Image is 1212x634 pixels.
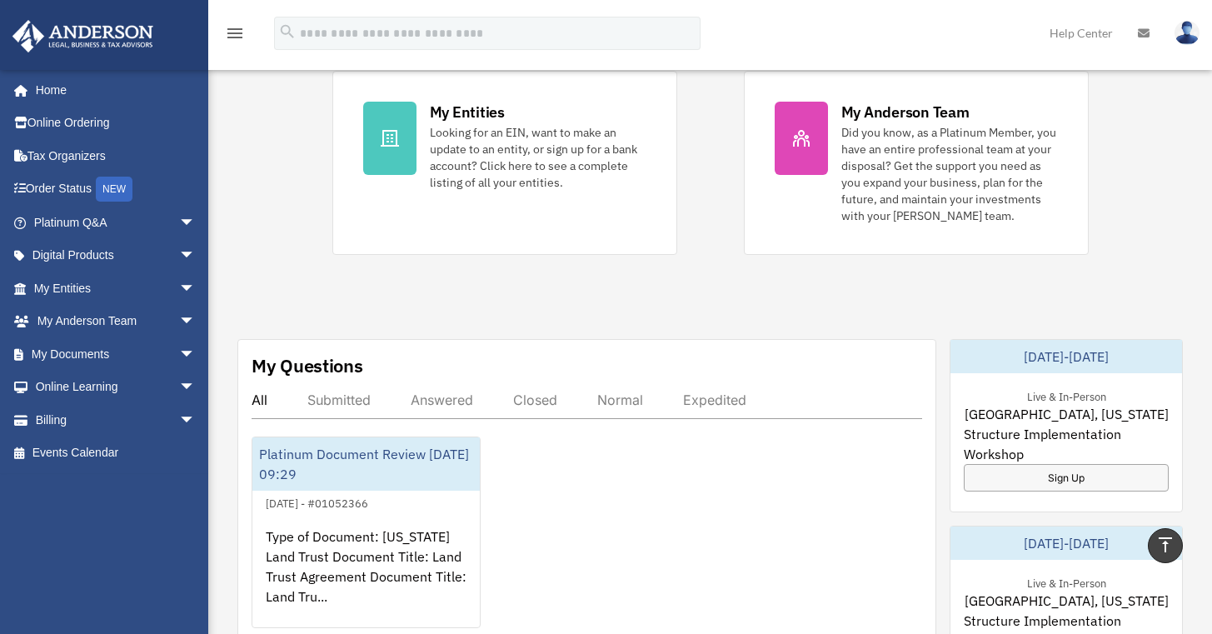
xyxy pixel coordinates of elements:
a: My Entitiesarrow_drop_down [12,272,221,305]
div: My Anderson Team [841,102,970,122]
i: vertical_align_top [1155,535,1175,555]
a: Tax Organizers [12,139,221,172]
a: Billingarrow_drop_down [12,403,221,437]
span: arrow_drop_down [179,337,212,372]
span: arrow_drop_down [179,206,212,240]
i: search [278,22,297,41]
i: menu [225,23,245,43]
div: Expedited [683,392,746,408]
div: All [252,392,267,408]
div: Looking for an EIN, want to make an update to an entity, or sign up for a bank account? Click her... [430,124,646,191]
a: My Anderson Team Did you know, as a Platinum Member, you have an entire professional team at your... [744,71,1089,255]
div: [DATE]-[DATE] [950,340,1182,373]
div: [DATE]-[DATE] [950,527,1182,560]
span: arrow_drop_down [179,403,212,437]
div: Platinum Document Review [DATE] 09:29 [252,437,480,491]
a: Events Calendar [12,437,221,470]
span: arrow_drop_down [179,371,212,405]
a: Home [12,73,212,107]
span: arrow_drop_down [179,239,212,273]
a: Platinum Q&Aarrow_drop_down [12,206,221,239]
div: Did you know, as a Platinum Member, you have an entire professional team at your disposal? Get th... [841,124,1058,224]
div: My Entities [430,102,505,122]
span: Structure Implementation Workshop [964,424,1169,464]
a: Sign Up [964,464,1169,492]
a: Order StatusNEW [12,172,221,207]
a: Online Learningarrow_drop_down [12,371,221,404]
a: menu [225,29,245,43]
div: Answered [411,392,473,408]
img: Anderson Advisors Platinum Portal [7,20,158,52]
div: Normal [597,392,643,408]
span: [GEOGRAPHIC_DATA], [US_STATE] [965,591,1169,611]
img: User Pic [1175,21,1200,45]
div: [DATE] - #01052366 [252,493,382,511]
div: Closed [513,392,557,408]
div: Live & In-Person [1014,573,1120,591]
a: My Entities Looking for an EIN, want to make an update to an entity, or sign up for a bank accoun... [332,71,677,255]
span: arrow_drop_down [179,305,212,339]
div: NEW [96,177,132,202]
a: Platinum Document Review [DATE] 09:29[DATE] - #01052366Type of Document: [US_STATE] Land Trust Do... [252,437,481,628]
a: My Anderson Teamarrow_drop_down [12,305,221,338]
div: Live & In-Person [1014,387,1120,404]
a: My Documentsarrow_drop_down [12,337,221,371]
a: Online Ordering [12,107,221,140]
div: Submitted [307,392,371,408]
span: arrow_drop_down [179,272,212,306]
a: Digital Productsarrow_drop_down [12,239,221,272]
a: vertical_align_top [1148,528,1183,563]
div: My Questions [252,353,363,378]
span: [GEOGRAPHIC_DATA], [US_STATE] [965,404,1169,424]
